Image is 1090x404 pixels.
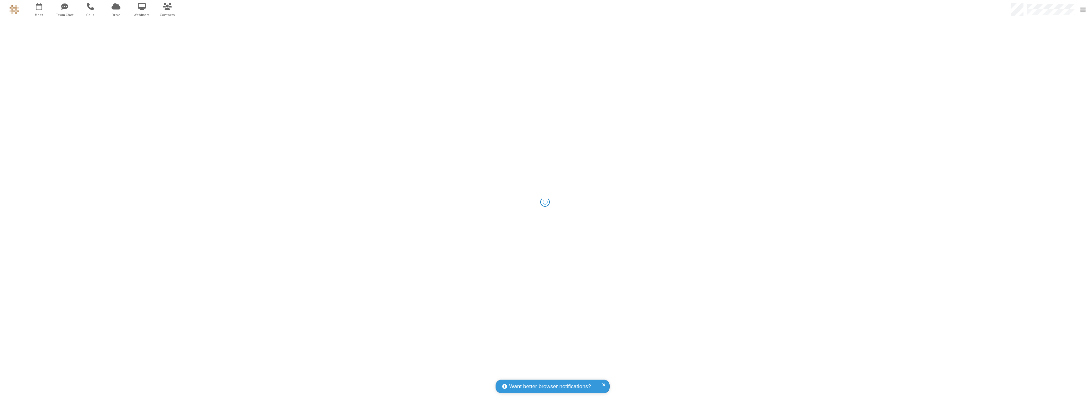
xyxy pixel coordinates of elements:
[53,12,77,18] span: Team Chat
[130,12,154,18] span: Webinars
[509,382,591,391] span: Want better browser notifications?
[79,12,102,18] span: Calls
[10,5,19,14] img: QA Selenium DO NOT DELETE OR CHANGE
[27,12,51,18] span: Meet
[104,12,128,18] span: Drive
[156,12,179,18] span: Contacts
